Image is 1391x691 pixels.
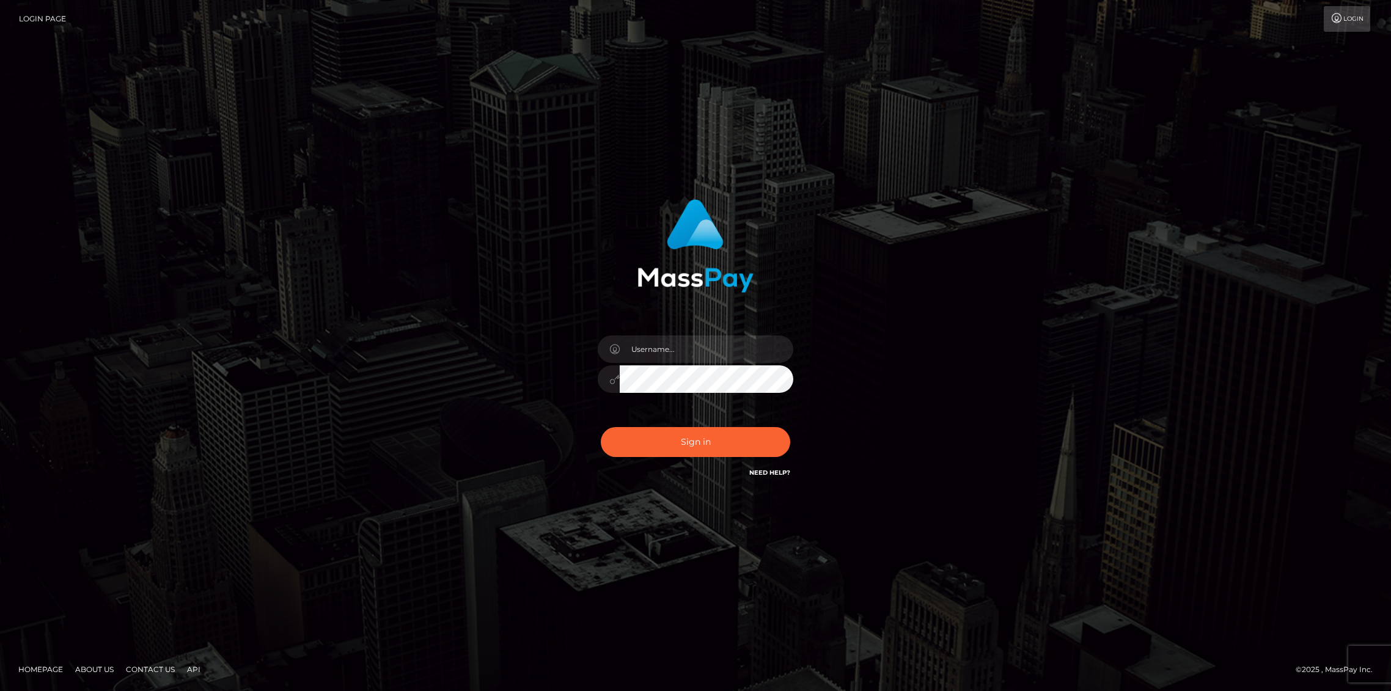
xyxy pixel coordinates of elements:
[19,6,66,32] a: Login Page
[182,660,205,679] a: API
[13,660,68,679] a: Homepage
[121,660,180,679] a: Contact Us
[637,199,754,293] img: MassPay Login
[601,427,790,457] button: Sign in
[1324,6,1370,32] a: Login
[1296,663,1382,676] div: © 2025 , MassPay Inc.
[70,660,119,679] a: About Us
[620,335,793,363] input: Username...
[749,469,790,477] a: Need Help?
